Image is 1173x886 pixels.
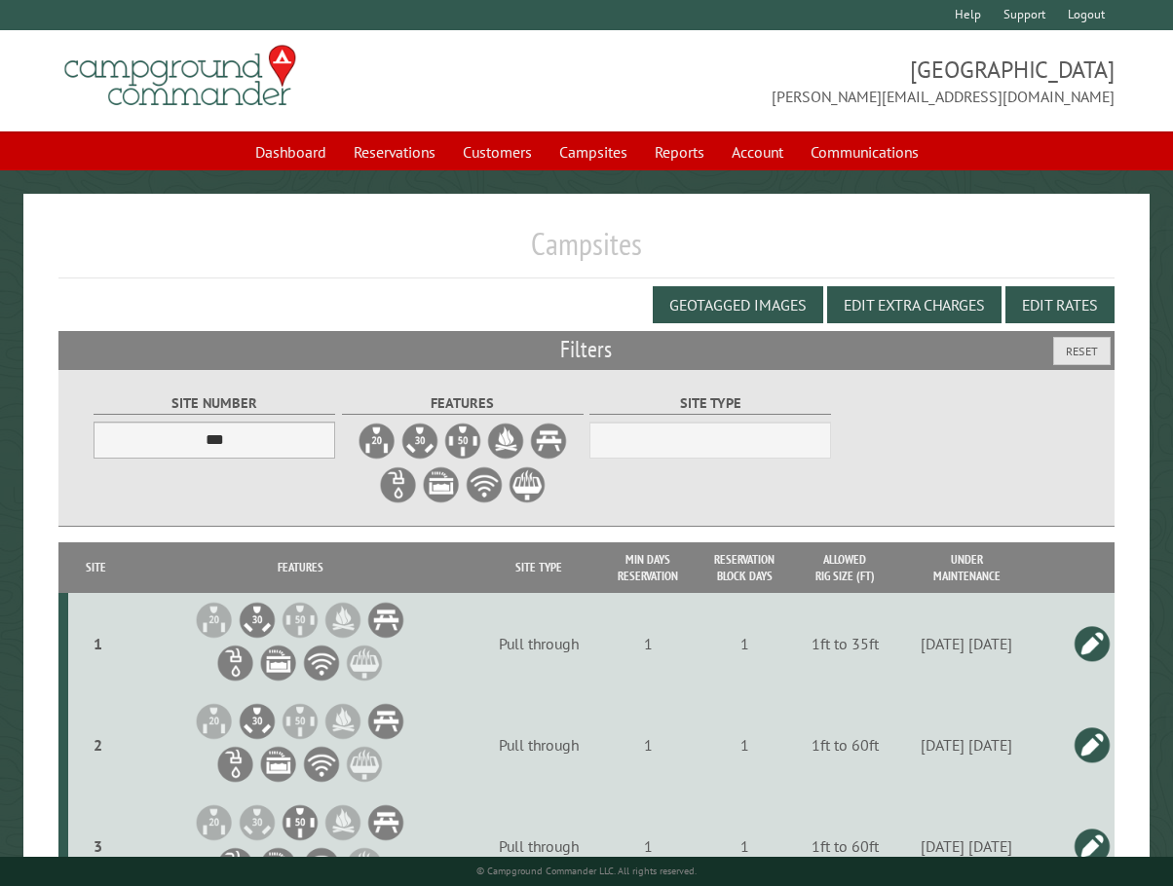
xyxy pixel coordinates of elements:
div: Pull through [481,735,597,755]
div: 1 [603,735,694,755]
th: Reservation Block Days [697,542,793,593]
h2: Filters [58,331,1115,368]
li: Firepit [323,803,362,842]
li: 20A Electrical Hookup [195,702,234,741]
label: Site Type [589,392,831,415]
a: Account [720,133,795,170]
div: 1 [603,634,694,653]
li: Water Hookup [216,745,255,784]
li: WiFi Service [302,644,341,683]
div: 2 [76,735,120,755]
div: 1 [76,634,120,653]
div: 1ft to 60ft [796,836,894,856]
h1: Campsites [58,225,1115,278]
th: Under Maintenance [897,542,1037,593]
th: Site Type [477,542,600,593]
label: Firepit [486,422,525,461]
li: Sewer Hookup [259,745,298,784]
li: Water Hookup [216,846,255,885]
button: Geotagged Images [653,286,823,323]
label: Site Number [94,392,335,415]
label: Grill [508,465,547,504]
li: 30A Electrical Hookup [238,702,277,741]
th: Min Days Reservation [600,542,697,593]
li: Firepit [323,702,362,741]
div: 1ft to 60ft [796,735,894,755]
li: 50A Electrical Hookup [281,601,320,640]
li: Sewer Hookup [259,644,298,683]
div: 1 [700,735,790,755]
label: Water Hookup [379,465,418,504]
div: [DATE] [DATE] [900,634,1033,653]
div: Pull through [481,634,597,653]
a: Edit this campsite [1073,725,1112,764]
label: 50A Electrical Hookup [443,422,482,461]
img: Campground Commander [58,38,302,114]
div: 1 [700,836,790,856]
button: Reset [1053,337,1111,365]
li: Water Hookup [216,644,255,683]
div: 3 [76,836,120,856]
a: Communications [799,133,930,170]
li: Picnic Table [366,601,405,640]
a: Campsites [548,133,639,170]
div: [DATE] [DATE] [900,836,1033,856]
li: WiFi Service [302,846,341,885]
th: Site [68,542,123,593]
li: 50A Electrical Hookup [281,702,320,741]
a: Reports [643,133,716,170]
li: Sewer Hookup [259,846,298,885]
li: Picnic Table [366,803,405,842]
div: 1 [700,634,790,653]
small: © Campground Commander LLC. All rights reserved. [476,865,697,877]
li: 20A Electrical Hookup [195,601,234,640]
label: 20A Electrical Hookup [358,422,397,461]
span: [GEOGRAPHIC_DATA] [PERSON_NAME][EMAIL_ADDRESS][DOMAIN_NAME] [586,54,1115,108]
label: Sewer Hookup [422,465,461,504]
div: 1ft to 35ft [796,634,894,653]
a: Edit this campsite [1073,624,1112,663]
label: Features [342,392,584,415]
button: Edit Rates [1005,286,1115,323]
li: 30A Electrical Hookup [238,601,277,640]
li: 20A Electrical Hookup [195,803,234,842]
div: 1 [603,836,694,856]
li: 30A Electrical Hookup [238,803,277,842]
label: WiFi Service [465,465,504,504]
label: 30A Electrical Hookup [400,422,439,461]
a: Reservations [342,133,447,170]
li: 50A Electrical Hookup [281,803,320,842]
div: [DATE] [DATE] [900,735,1033,755]
a: Customers [451,133,544,170]
div: Pull through [481,836,597,856]
li: Picnic Table [366,702,405,741]
label: Picnic Table [529,422,568,461]
li: Firepit [323,601,362,640]
li: Grill [345,846,384,885]
th: Features [123,542,477,593]
th: Allowed Rig Size (ft) [793,542,897,593]
a: Dashboard [244,133,338,170]
button: Edit Extra Charges [827,286,1002,323]
li: Grill [345,644,384,683]
a: Edit this campsite [1073,827,1112,866]
li: WiFi Service [302,745,341,784]
li: Grill [345,745,384,784]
